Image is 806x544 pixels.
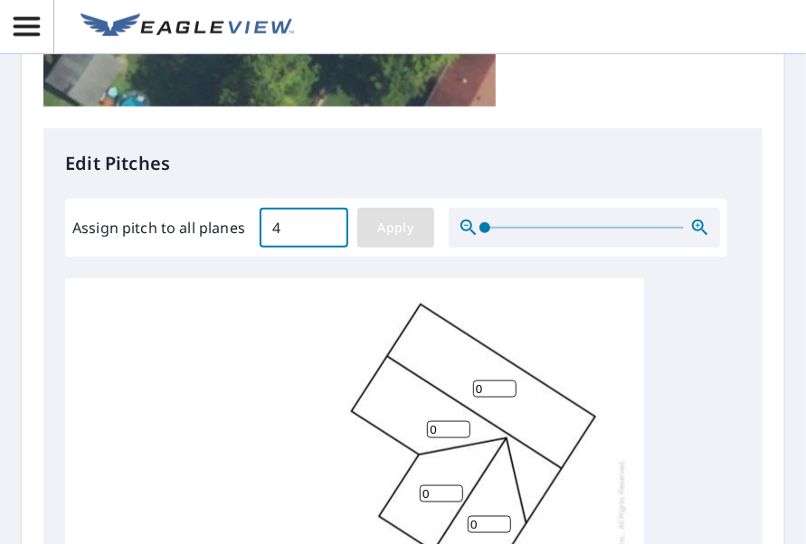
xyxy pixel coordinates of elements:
span: Apply [372,217,420,239]
label: Assign pitch to all planes [72,217,245,239]
button: Apply [357,208,434,248]
input: 00.0 [260,202,348,253]
p: Edit Pitches [65,150,741,177]
a: EV Logo [70,3,305,52]
img: EV Logo [81,14,294,41]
